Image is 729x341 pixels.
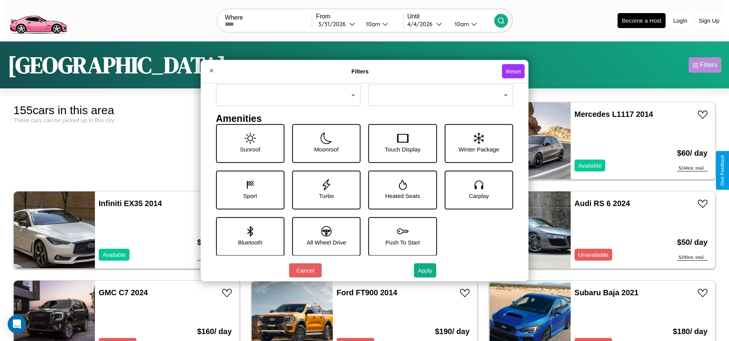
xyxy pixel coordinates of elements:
div: Give Feedback [720,155,725,186]
img: logo [6,4,70,36]
h3: $ 50 / day [677,230,707,255]
p: Winter Package [458,144,499,154]
button: Reset [502,64,525,78]
div: $ 200 est. total [677,255,707,261]
label: From [316,13,403,20]
button: Cancel [289,263,322,278]
p: Available [578,160,602,171]
div: Filters [700,61,717,69]
h3: $ 60 / day [677,141,707,165]
div: $ 520 est. total [197,255,232,261]
p: Sport [243,190,257,201]
button: Filters [689,57,721,73]
div: 155 cars in this area [13,104,240,117]
button: 10am [448,20,494,28]
button: 10am [360,20,403,28]
a: Infiniti EX35 2014 [99,199,162,208]
label: Where [225,14,312,21]
h4: Fuel [216,73,361,84]
button: Apply [414,263,436,278]
p: Push To Start [385,237,420,247]
p: Heated Seats [385,190,420,201]
h1: [GEOGRAPHIC_DATA] [8,49,226,81]
button: Sign Up [695,13,723,28]
p: Bluetooth [238,237,262,247]
p: Moonroof [314,144,339,154]
h4: Transmission [369,73,513,84]
p: All Wheel Drive [307,237,346,247]
a: GMC C7 2024 [99,288,148,297]
a: Subaru Baja 2021 [575,288,639,297]
p: Sunroof [240,144,261,154]
h4: Filters [218,68,502,75]
div: 10am [451,20,471,28]
div: 4 / 4 / 2026 [407,20,436,28]
a: Audi RS 6 2024 [575,199,630,208]
h3: $ 130 / day [197,230,232,255]
p: Carplay [469,190,489,201]
div: 10am [362,20,382,28]
h4: Amenities [216,113,513,124]
p: Unavailable [578,250,608,260]
p: Available [103,250,126,260]
button: Become a Host [618,13,666,28]
label: Until [407,13,494,20]
button: 3/31/2026 [316,20,359,28]
div: These cars can be picked up in this city. [13,117,240,123]
div: Open Intercom Messenger [8,315,26,333]
p: Touch Display [385,144,420,154]
a: Ford FT900 2014 [337,288,397,297]
div: $ 240 est. total [677,165,707,171]
div: 3 / 31 / 2026 [318,20,349,28]
p: Turbo [319,190,334,201]
a: Mercedes L1117 2014 [575,110,653,118]
button: Login [669,13,691,28]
